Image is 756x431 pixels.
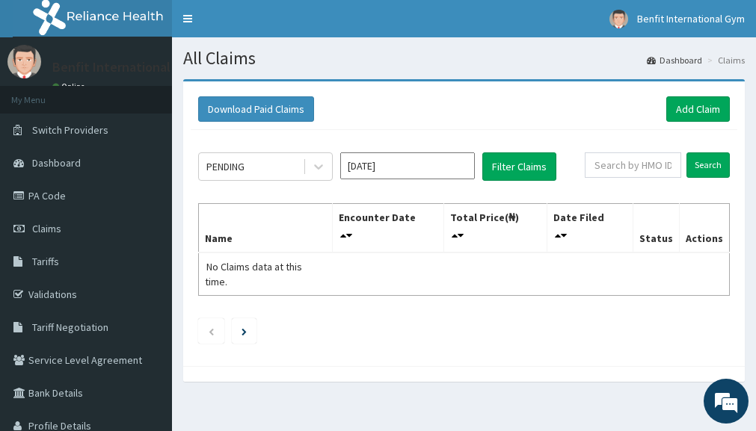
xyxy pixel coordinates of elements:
p: Benfit International Gym [52,61,199,74]
button: Download Paid Claims [198,96,314,122]
a: Previous page [208,324,215,338]
a: Next page [242,324,247,338]
a: Online [52,81,88,92]
input: Search by HMO ID [585,152,681,178]
img: User Image [609,10,628,28]
img: User Image [7,45,41,78]
a: Add Claim [666,96,730,122]
th: Status [633,204,679,253]
th: Actions [679,204,729,253]
span: Switch Providers [32,123,108,137]
a: Dashboard [647,54,702,66]
div: PENDING [206,159,245,174]
span: Tariff Negotiation [32,320,108,334]
th: Date Filed [547,204,633,253]
h1: All Claims [183,49,745,68]
span: Claims [32,222,61,235]
span: Tariffs [32,255,59,268]
span: No Claims data at this time. [205,260,302,288]
span: Dashboard [32,156,81,170]
input: Select Month and Year [340,152,475,179]
th: Encounter Date [332,204,443,253]
span: Benfit International Gym [637,12,745,25]
button: Filter Claims [482,152,556,181]
input: Search [686,152,730,178]
li: Claims [704,54,745,66]
th: Total Price(₦) [444,204,547,253]
th: Name [199,204,333,253]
